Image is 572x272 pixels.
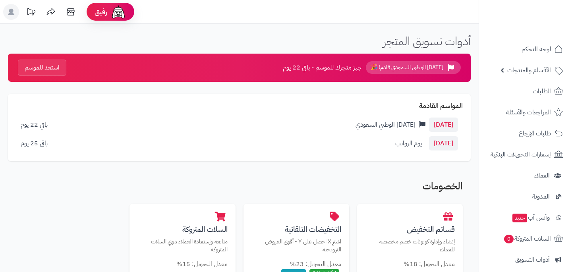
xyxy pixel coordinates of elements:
[429,118,458,132] span: [DATE]
[356,120,415,129] span: [DATE] الوطني السعودي
[484,145,567,164] a: إشعارات التحويلات البنكية
[484,103,567,122] a: المراجعات والأسئلة
[18,60,66,76] button: استعد للموسم
[251,225,341,233] h3: التخفيضات التلقائية
[176,259,228,269] small: معدل التحويل: 15%
[383,35,471,48] h1: أدوات تسويق المتجر
[484,187,567,206] a: المدونة
[533,86,551,97] span: الطلبات
[484,250,567,269] a: أدوات التسويق
[512,214,527,222] span: جديد
[404,259,455,269] small: معدل التحويل: 18%
[484,166,567,185] a: العملاء
[429,136,458,150] span: [DATE]
[515,254,550,265] span: أدوات التسويق
[512,212,550,223] span: وآتس آب
[16,181,463,195] h2: الخصومات
[395,139,422,148] span: يوم الرواتب
[21,120,48,129] span: باقي 22 يوم
[519,128,551,139] span: طلبات الإرجاع
[504,235,514,243] span: 0
[366,61,461,74] span: [DATE] الوطني السعودي قادم! 🎉
[506,107,551,118] span: المراجعات والأسئلة
[484,40,567,59] a: لوحة التحكم
[484,229,567,248] a: السلات المتروكة0
[365,237,455,254] p: إنشاء وإدارة كوبونات خصم مخصصة للعملاء
[491,149,551,160] span: إشعارات التحويلات البنكية
[251,237,341,254] p: اشترِ X احصل على Y - أقوى العروض الترويجية
[507,65,551,76] span: الأقسام والمنتجات
[95,7,107,17] span: رفيق
[137,237,227,254] p: متابعة وإستعادة العملاء ذوي السلات المتروكة
[484,82,567,101] a: الطلبات
[21,139,48,148] span: باقي 25 يوم
[16,102,463,110] h2: المواسم القادمة
[522,44,551,55] span: لوحة التحكم
[283,63,362,72] span: جهز متجرك للموسم - باقي 22 يوم
[534,170,550,181] span: العملاء
[365,225,455,233] h3: قسائم التخفيض
[110,4,126,20] img: ai-face.png
[503,233,551,244] span: السلات المتروكة
[484,124,567,143] a: طلبات الإرجاع
[137,225,227,233] h3: السلات المتروكة
[484,208,567,227] a: وآتس آبجديد
[290,259,341,269] small: معدل التحويل: 23%
[532,191,550,202] span: المدونة
[21,4,41,22] a: تحديثات المنصة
